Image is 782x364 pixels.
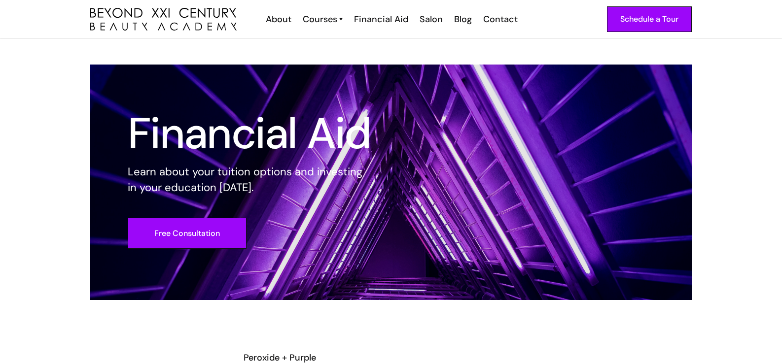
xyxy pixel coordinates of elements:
[354,13,408,26] div: Financial Aid
[620,13,678,26] div: Schedule a Tour
[483,13,518,26] div: Contact
[90,8,237,31] img: beyond 21st century beauty academy logo
[413,13,448,26] a: Salon
[454,13,472,26] div: Blog
[244,351,538,364] h6: Peroxide + Purple
[448,13,477,26] a: Blog
[348,13,413,26] a: Financial Aid
[259,13,296,26] a: About
[128,164,371,196] p: Learn about your tuition options and investing in your education [DATE].
[90,8,237,31] a: home
[607,6,692,32] a: Schedule a Tour
[128,218,247,249] a: Free Consultation
[128,116,371,151] h1: Financial Aid
[303,13,343,26] a: Courses
[420,13,443,26] div: Salon
[266,13,291,26] div: About
[303,13,337,26] div: Courses
[477,13,523,26] a: Contact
